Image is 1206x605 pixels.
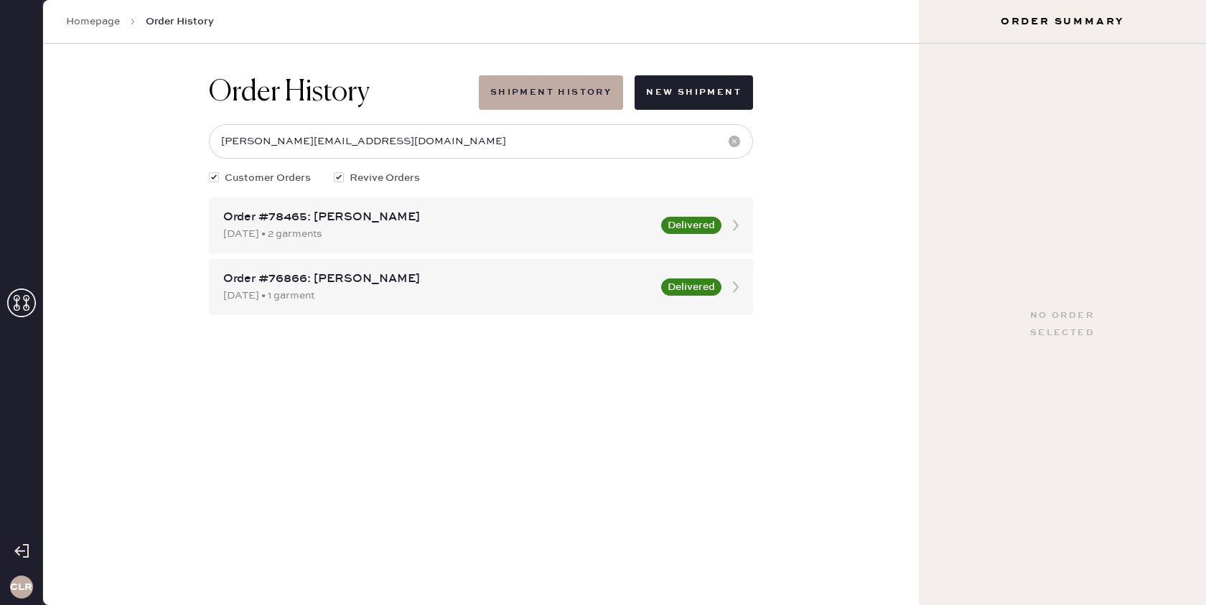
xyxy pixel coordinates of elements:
button: Shipment History [479,75,623,110]
div: [DATE] • 2 garments [223,226,653,242]
h3: CLR [10,582,32,592]
div: No order selected [1030,307,1095,342]
h1: Order History [209,75,370,110]
div: Order #76866: [PERSON_NAME] [223,271,653,288]
h3: Order Summary [919,14,1206,29]
span: Revive Orders [350,170,420,186]
div: Order #78465: [PERSON_NAME] [223,209,653,226]
iframe: Front Chat [1138,540,1200,602]
button: New Shipment [635,75,753,110]
span: Customer Orders [225,170,311,186]
span: Order History [146,14,214,29]
button: Delivered [661,217,721,234]
a: Homepage [66,14,120,29]
button: Delivered [661,278,721,296]
input: Search by order number, customer name, email or phone number [209,124,753,159]
div: [DATE] • 1 garment [223,288,653,304]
